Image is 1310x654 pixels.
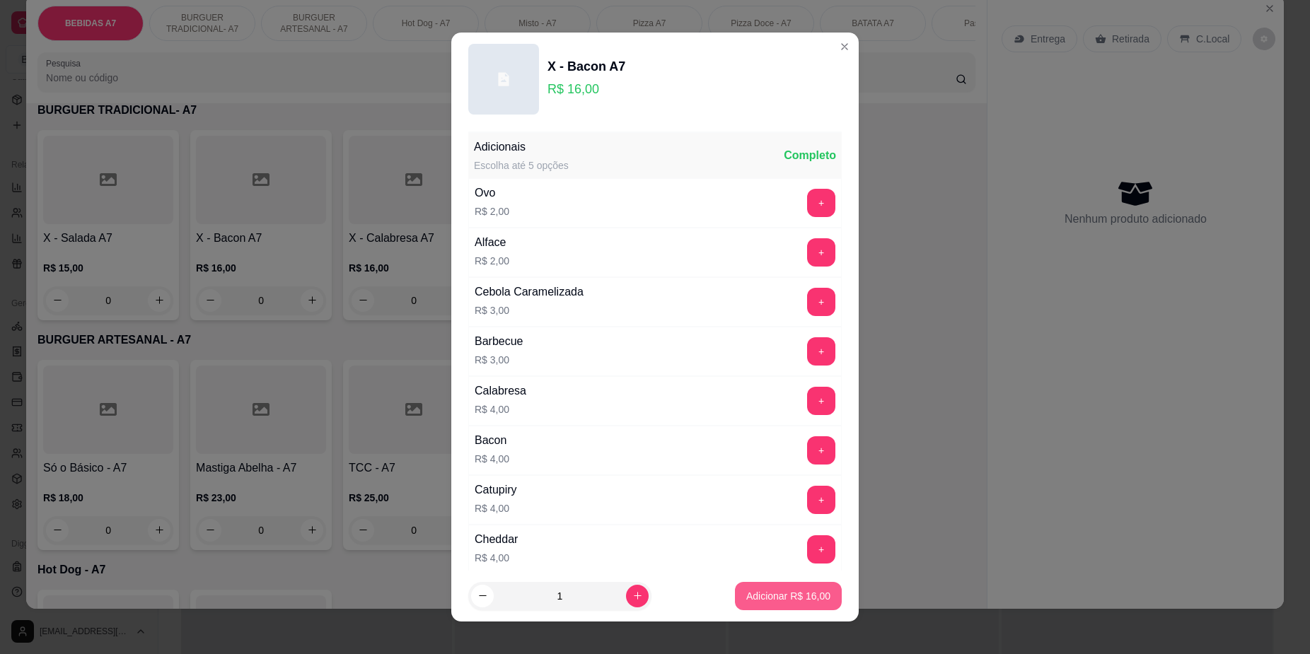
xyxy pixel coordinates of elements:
[807,436,835,465] button: add
[475,551,518,565] p: R$ 4,00
[475,333,523,350] div: Barbecue
[807,387,835,415] button: add
[475,402,526,416] p: R$ 4,00
[807,486,835,514] button: add
[475,284,584,300] div: Cebola Caramelizada
[475,501,517,515] p: R$ 4,00
[807,189,835,217] button: add
[547,57,625,76] div: X - Bacon A7
[475,185,509,202] div: Ovo
[475,303,584,317] p: R$ 3,00
[746,589,830,603] p: Adicionar R$ 16,00
[471,585,494,607] button: decrease-product-quantity
[475,234,509,251] div: Alface
[475,452,509,466] p: R$ 4,00
[807,535,835,564] button: add
[475,432,509,449] div: Bacon
[475,383,526,399] div: Calabresa
[475,204,509,218] p: R$ 2,00
[474,139,569,156] div: Adicionais
[474,158,569,173] div: Escolha até 5 opções
[626,585,649,607] button: increase-product-quantity
[735,582,842,610] button: Adicionar R$ 16,00
[475,353,523,367] p: R$ 3,00
[807,337,835,366] button: add
[807,288,835,316] button: add
[807,238,835,267] button: add
[475,531,518,548] div: Cheddar
[833,35,856,58] button: Close
[475,481,517,498] div: Catupiry
[475,254,509,268] p: R$ 2,00
[547,79,625,99] p: R$ 16,00
[784,147,836,164] div: Completo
